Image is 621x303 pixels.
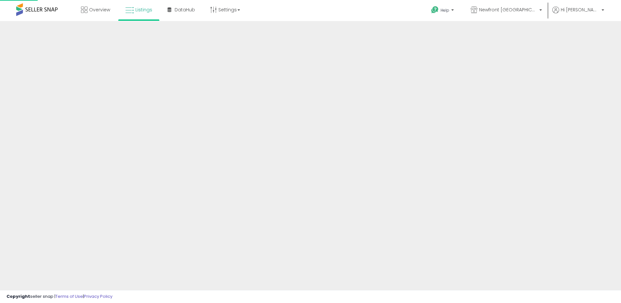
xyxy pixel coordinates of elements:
[479,6,537,13] span: Newfront [GEOGRAPHIC_DATA]
[561,6,600,13] span: Hi [PERSON_NAME]
[135,6,152,13] span: Listings
[175,6,195,13] span: DataHub
[431,6,439,14] i: Get Help
[426,1,460,21] a: Help
[552,6,604,21] a: Hi [PERSON_NAME]
[441,7,449,13] span: Help
[89,6,110,13] span: Overview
